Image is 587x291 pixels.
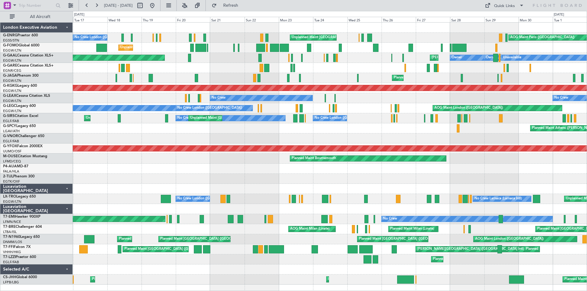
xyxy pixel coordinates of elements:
div: Sun 29 [484,17,519,22]
span: T7-LZZI [3,255,16,259]
div: Planned Maint [GEOGRAPHIC_DATA] ([GEOGRAPHIC_DATA]) [359,235,455,244]
div: Planned Maint [GEOGRAPHIC_DATA] ([GEOGRAPHIC_DATA]) [124,245,221,254]
span: P4-AUA [3,165,17,168]
div: Mon 30 [519,17,553,22]
div: Sun 22 [245,17,279,22]
div: Quick Links [494,3,515,9]
div: Planned Maint [GEOGRAPHIC_DATA] ([GEOGRAPHIC_DATA]) [394,73,490,82]
a: EGNR/CEG [3,68,21,73]
span: G-VNOR [3,134,18,138]
div: Planned Maint [GEOGRAPHIC_DATA] ([GEOGRAPHIC_DATA]) [119,235,215,244]
span: [DATE] - [DATE] [104,3,133,8]
a: G-ENRGPraetor 600 [3,34,38,37]
div: No Crew [554,93,568,103]
div: Sat 28 [450,17,484,22]
a: T7-LZZIPraetor 600 [3,255,36,259]
a: EGLF/FAB [3,260,19,264]
div: AOG Maint Paris ([GEOGRAPHIC_DATA]) [510,33,574,42]
span: LX-TRO [3,195,16,198]
span: M-OUSE [3,155,18,158]
button: Quick Links [482,1,527,10]
div: Tue 1 [553,17,587,22]
a: T7-N1960Legacy 650 [3,235,40,239]
div: Tue 24 [313,17,347,22]
a: VHHH/HKG [3,250,21,254]
a: EGGW/LTN [3,109,21,113]
div: No Crew [177,114,191,123]
div: Unplanned Maint [GEOGRAPHIC_DATA] ([GEOGRAPHIC_DATA]) [190,114,291,123]
span: G-LEAX [3,94,16,98]
a: G-FOMOGlobal 6000 [3,44,39,47]
a: P4-AUAMD-87 [3,165,28,168]
a: EGGW/LTN [3,58,21,63]
div: No Crew Larnaca (Larnaca Intl) [474,194,522,203]
a: G-SIRSCitation Excel [3,114,38,118]
a: EGGW/LTN [3,199,21,204]
a: EGSS/STN [3,38,19,43]
span: CS-JHH [3,275,16,279]
button: Refresh [209,1,246,10]
a: M-OUSECitation Mustang [3,155,47,158]
span: G-JAGA [3,74,17,78]
a: G-JAGAPhenom 300 [3,74,39,78]
a: LX-TROLegacy 650 [3,195,36,198]
a: 2-TIJLPhenom 300 [3,175,35,178]
a: EGLF/FAB [3,119,19,123]
span: G-SIRS [3,114,15,118]
div: Owner [GEOGRAPHIC_DATA] ([GEOGRAPHIC_DATA]) [486,53,570,62]
a: EGGW/LTN [3,89,21,93]
div: Owner [452,53,462,62]
a: G-KGKGLegacy 600 [3,84,37,88]
div: [DATE] [74,12,84,17]
div: AOG Maint London ([GEOGRAPHIC_DATA]) [475,235,544,244]
a: DNMM/LOS [3,240,22,244]
div: AOG Maint Milan (Linate) [290,224,330,234]
a: G-LEAXCessna Citation XLS [3,94,50,98]
div: No Crew London ([GEOGRAPHIC_DATA]) [177,194,242,203]
div: Sat 21 [210,17,244,22]
a: G-LEGCLegacy 600 [3,104,36,108]
a: EGLF/FAB [3,139,19,144]
span: T7-EMI [3,215,15,219]
a: CS-JHHGlobal 6000 [3,275,37,279]
span: All Aircraft [16,15,65,19]
div: No Crew London ([GEOGRAPHIC_DATA]) [177,104,242,113]
div: A/C Unavailable [496,53,521,62]
a: G-VNORChallenger 650 [3,134,44,138]
div: Thu 19 [142,17,176,22]
span: G-LEGC [3,104,16,108]
div: Planned Maint Bournemouth [292,154,336,163]
div: Fri 27 [416,17,450,22]
span: 2-TIJL [3,175,13,178]
span: T7-BRE [3,225,16,229]
div: Thu 26 [382,17,416,22]
a: EGGW/LTN [3,99,21,103]
a: EGTK/OXF [3,179,20,184]
a: EGGW/LTN [3,78,21,83]
div: No Crew London ([GEOGRAPHIC_DATA]) [315,114,379,123]
a: T7-FFIFalcon 7X [3,245,31,249]
button: All Aircraft [7,12,66,22]
div: No Crew London ([GEOGRAPHIC_DATA]) [75,33,139,42]
div: Planned Maint [GEOGRAPHIC_DATA] ([GEOGRAPHIC_DATA]) [160,235,257,244]
a: T7-EMIHawker 900XP [3,215,40,219]
span: G-KGKG [3,84,17,88]
div: [PERSON_NAME] ([GEOGRAPHIC_DATA]) [432,53,497,62]
div: Wed 18 [107,17,142,22]
div: Wed 25 [347,17,382,22]
span: G-FOMO [3,44,19,47]
span: G-ENRG [3,34,17,37]
div: Planned Maint [GEOGRAPHIC_DATA] ([GEOGRAPHIC_DATA]) [92,275,188,284]
div: Planned Maint [GEOGRAPHIC_DATA] ([GEOGRAPHIC_DATA]) [433,255,529,264]
div: Tue 17 [73,17,107,22]
a: LFMD/CEQ [3,159,21,164]
div: Mon 23 [279,17,313,22]
a: G-GAALCessna Citation XLS+ [3,54,54,57]
input: Trip Number [19,1,54,10]
div: [DATE] [554,12,564,17]
span: G-GAAL [3,54,17,57]
div: Unplanned Maint [GEOGRAPHIC_DATA] ([GEOGRAPHIC_DATA]) [86,114,186,123]
a: LFMN/NCE [3,220,21,224]
a: G-SPCYLegacy 650 [3,124,36,128]
a: LFPB/LBG [3,280,19,285]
